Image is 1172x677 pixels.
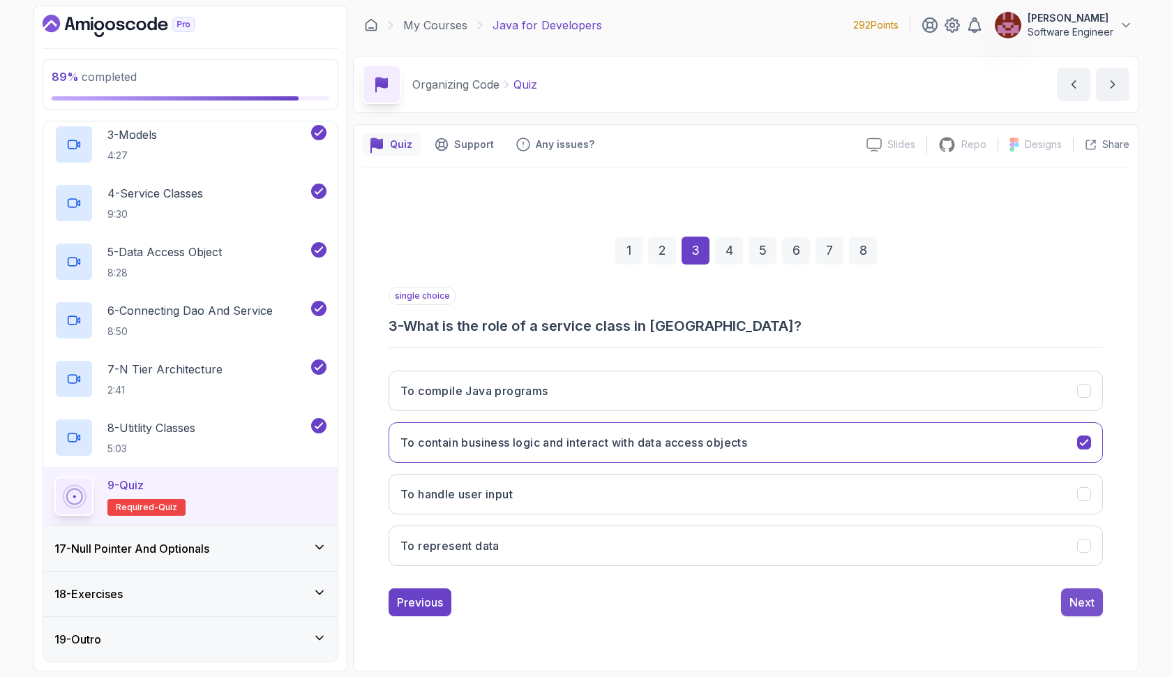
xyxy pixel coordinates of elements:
a: Dashboard [364,18,378,32]
p: Designs [1025,137,1062,151]
div: 1 [615,237,643,265]
p: Java for Developers [493,17,602,34]
div: 4 [715,237,743,265]
p: 4:27 [107,149,157,163]
p: 5 - Data Access Object [107,244,222,260]
p: 6 - Connecting Dao And Service [107,302,273,319]
button: To represent data [389,526,1103,566]
span: 89 % [52,70,79,84]
button: next content [1096,68,1129,101]
p: 9:30 [107,207,203,221]
p: Quiz [390,137,412,151]
button: To contain business logic and interact with data access objects [389,422,1103,463]
h3: To handle user input [400,486,513,503]
button: 9-QuizRequired-quiz [54,477,326,516]
button: 6-Connecting Dao And Service8:50 [54,301,326,340]
p: 4 - Service Classes [107,185,203,202]
p: [PERSON_NAME] [1028,11,1113,25]
div: 3 [682,237,709,265]
p: Any issues? [536,137,594,151]
div: 2 [648,237,676,265]
button: previous content [1057,68,1090,101]
p: 292 Points [853,18,899,32]
button: 4-Service Classes9:30 [54,184,326,223]
p: Organizing Code [412,76,499,93]
p: 3 - Models [107,126,157,143]
h3: 17 - Null Pointer And Optionals [54,540,209,557]
p: Slides [887,137,915,151]
button: Previous [389,588,451,616]
h3: 3 - What is the role of a service class in [GEOGRAPHIC_DATA]? [389,316,1103,336]
button: To compile Java programs [389,371,1103,411]
p: 8:50 [107,325,273,338]
p: Software Engineer [1028,25,1113,39]
span: quiz [158,502,177,513]
h3: To represent data [400,537,499,554]
a: Dashboard [43,15,227,37]
span: completed [52,70,137,84]
button: Share [1073,137,1129,151]
button: Feedback button [508,133,603,156]
p: Share [1102,137,1129,151]
button: 19-Outro [43,617,338,662]
p: 9 - Quiz [107,477,144,493]
button: 17-Null Pointer And Optionals [43,526,338,571]
p: 2:41 [107,383,223,397]
div: Next [1069,594,1095,611]
button: 8-Utitlity Classes5:03 [54,418,326,457]
p: single choice [389,287,456,305]
p: 8:28 [107,266,222,280]
p: 8 - Utitlity Classes [107,419,195,436]
a: My Courses [403,17,467,34]
p: Quiz [513,76,537,93]
button: user profile image[PERSON_NAME]Software Engineer [994,11,1133,39]
button: To handle user input [389,474,1103,514]
h3: To compile Java programs [400,382,548,399]
div: 7 [816,237,843,265]
button: 18-Exercises [43,572,338,616]
h3: 18 - Exercises [54,586,123,602]
p: 7 - N Tier Architecture [107,361,223,378]
p: Support [454,137,494,151]
h3: To contain business logic and interact with data access objects [400,434,747,451]
button: 7-N Tier Architecture2:41 [54,359,326,399]
button: Support button [426,133,502,156]
div: 8 [849,237,877,265]
p: Repo [961,137,986,151]
p: 5:03 [107,442,195,456]
div: 6 [782,237,810,265]
button: Next [1061,588,1103,616]
button: 3-Models4:27 [54,125,326,164]
div: Previous [397,594,443,611]
button: quiz button [362,133,421,156]
img: user profile image [995,12,1021,38]
div: 5 [749,237,776,265]
span: Required- [116,502,158,513]
button: 5-Data Access Object8:28 [54,242,326,281]
h3: 19 - Outro [54,631,101,648]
